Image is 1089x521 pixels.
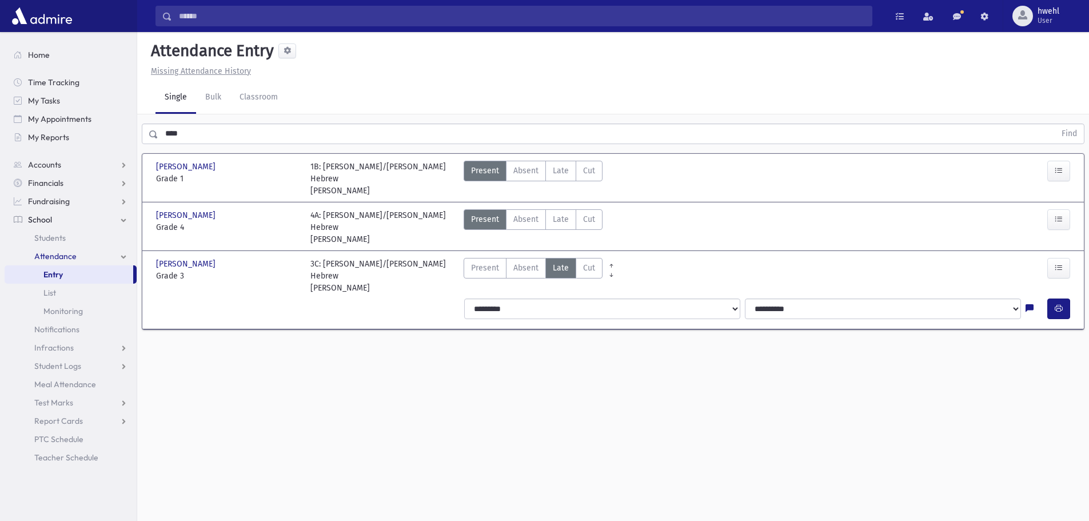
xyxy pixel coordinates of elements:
a: Home [5,46,137,64]
span: Time Tracking [28,77,79,88]
a: Students [5,229,137,247]
div: 3C: [PERSON_NAME]/[PERSON_NAME] Hebrew [PERSON_NAME] [310,258,453,294]
span: Accounts [28,160,61,170]
a: Classroom [230,82,287,114]
span: [PERSON_NAME] [156,258,218,270]
span: Grade 4 [156,221,299,233]
span: Report Cards [34,416,83,426]
span: Fundraising [28,196,70,206]
span: Cut [583,165,595,177]
span: Test Marks [34,397,73,408]
img: AdmirePro [9,5,75,27]
a: Bulk [196,82,230,114]
span: My Tasks [28,96,60,106]
a: Student Logs [5,357,137,375]
a: Teacher Schedule [5,448,137,467]
div: 1B: [PERSON_NAME]/[PERSON_NAME] Hebrew [PERSON_NAME] [310,161,453,197]
a: My Tasks [5,92,137,110]
span: hwehl [1038,7,1059,16]
span: Student Logs [34,361,81,371]
h5: Attendance Entry [146,41,274,61]
span: Grade 3 [156,270,299,282]
a: List [5,284,137,302]
span: User [1038,16,1059,25]
span: My Appointments [28,114,91,124]
div: AttTypes [464,258,603,294]
span: Home [28,50,50,60]
button: Find [1055,124,1084,144]
a: PTC Schedule [5,430,137,448]
a: Attendance [5,247,137,265]
div: 4A: [PERSON_NAME]/[PERSON_NAME] Hebrew [PERSON_NAME] [310,209,453,245]
input: Search [172,6,872,26]
span: Attendance [34,251,77,261]
span: Cut [583,262,595,274]
span: Present [471,262,499,274]
span: Late [553,262,569,274]
a: Time Tracking [5,73,137,92]
a: Missing Attendance History [146,66,251,76]
span: Late [553,165,569,177]
span: Present [471,213,499,225]
span: List [43,288,56,298]
span: [PERSON_NAME] [156,161,218,173]
a: Fundraising [5,192,137,210]
span: PTC Schedule [34,434,83,444]
div: AttTypes [464,161,603,197]
span: Absent [513,262,538,274]
a: Meal Attendance [5,375,137,393]
span: Absent [513,213,538,225]
a: Accounts [5,156,137,174]
a: My Appointments [5,110,137,128]
div: AttTypes [464,209,603,245]
a: Notifications [5,320,137,339]
span: Notifications [34,324,79,335]
a: School [5,210,137,229]
a: Single [155,82,196,114]
a: Test Marks [5,393,137,412]
span: Financials [28,178,63,188]
span: [PERSON_NAME] [156,209,218,221]
u: Missing Attendance History [151,66,251,76]
a: Infractions [5,339,137,357]
span: Absent [513,165,538,177]
span: Late [553,213,569,225]
span: Meal Attendance [34,379,96,389]
span: Students [34,233,66,243]
span: Monitoring [43,306,83,316]
a: My Reports [5,128,137,146]
span: Entry [43,269,63,280]
span: School [28,214,52,225]
a: Report Cards [5,412,137,430]
span: Infractions [34,343,74,353]
span: Grade 1 [156,173,299,185]
span: My Reports [28,132,69,142]
span: Cut [583,213,595,225]
a: Financials [5,174,137,192]
a: Monitoring [5,302,137,320]
span: Present [471,165,499,177]
a: Entry [5,265,133,284]
span: Teacher Schedule [34,452,98,463]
